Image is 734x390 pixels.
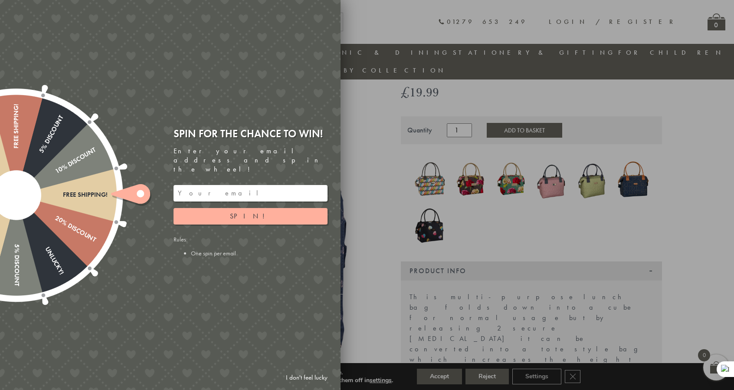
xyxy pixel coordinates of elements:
[14,146,97,198] div: 10% Discount
[174,235,328,257] div: Rules:
[282,370,332,386] a: I don't feel lucky
[174,147,328,174] div: Enter your email address and spin the wheel!
[13,104,20,195] div: Free shipping!
[174,185,328,202] input: Your email
[174,127,328,140] div: Spin for the chance to win!
[230,212,271,221] span: Spin!
[13,114,65,197] div: 5% Discount
[191,249,328,257] li: One spin per email
[174,208,328,225] button: Spin!
[13,195,20,286] div: 5% Discount
[16,191,108,198] div: Free shipping!
[13,193,65,276] div: Unlucky!
[14,192,97,244] div: 20% Discount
